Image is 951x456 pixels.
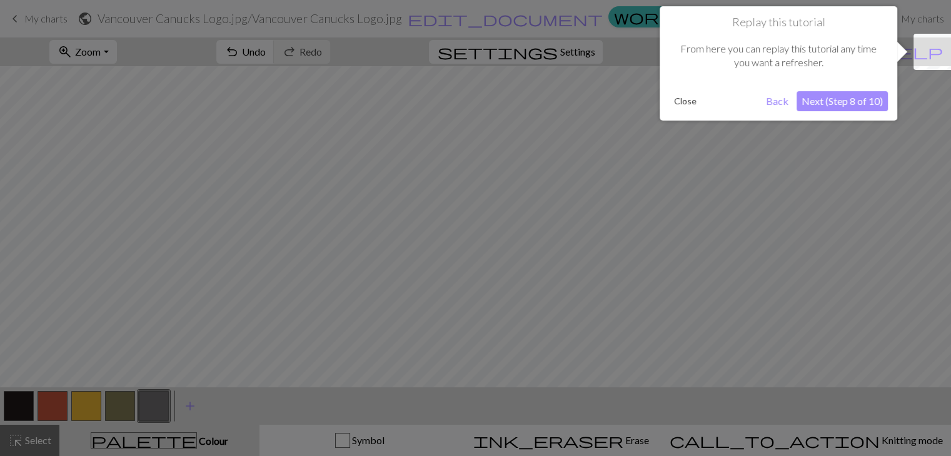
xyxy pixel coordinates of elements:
[797,91,888,111] button: Next (Step 8 of 10)
[660,6,897,121] div: Replay this tutorial
[669,29,888,82] div: From here you can replay this tutorial any time you want a refresher.
[761,91,793,111] button: Back
[669,92,702,111] button: Close
[669,16,888,29] h1: Replay this tutorial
